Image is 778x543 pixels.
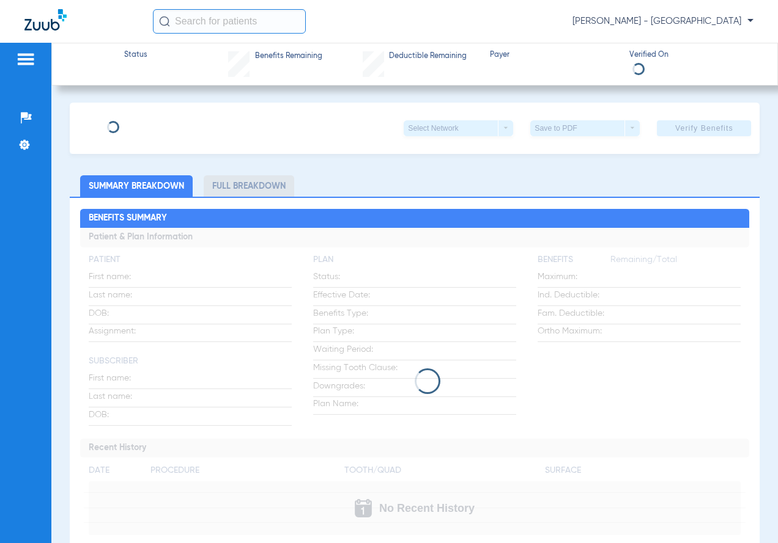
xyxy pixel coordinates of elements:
input: Search for patients [153,9,306,34]
span: Deductible Remaining [389,51,467,62]
li: Full Breakdown [204,175,294,197]
span: Verified On [629,50,758,61]
span: [PERSON_NAME] - [GEOGRAPHIC_DATA] [572,15,754,27]
span: Benefits Remaining [255,51,322,62]
img: hamburger-icon [16,52,35,67]
img: Zuub Logo [24,9,67,31]
span: Payer [490,50,619,61]
h2: Benefits Summary [80,209,749,228]
img: Search Icon [159,16,170,27]
li: Summary Breakdown [80,175,193,197]
span: Status [124,50,147,61]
